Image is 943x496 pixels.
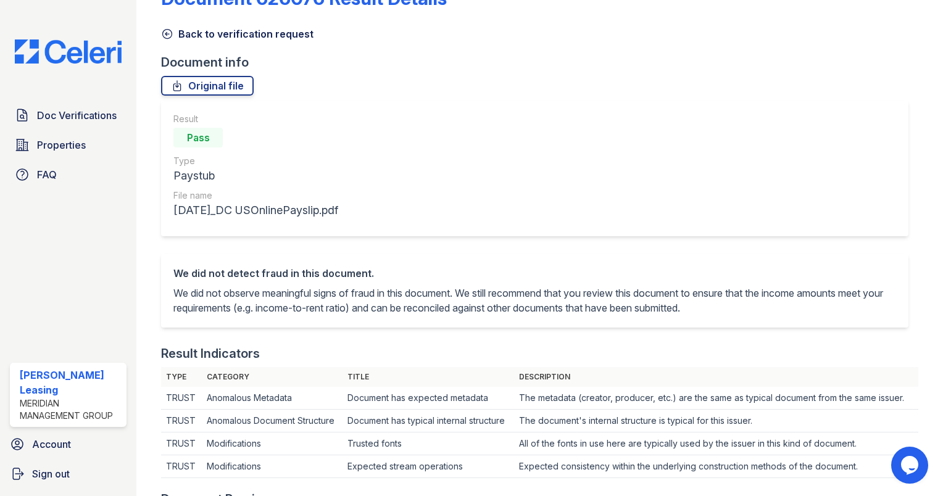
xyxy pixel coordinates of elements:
div: Type [173,155,338,167]
th: Title [343,367,514,387]
div: File name [173,189,338,202]
p: We did not observe meaningful signs of fraud in this document. We still recommend that you review... [173,286,896,315]
td: Expected stream operations [343,455,514,478]
th: Category [202,367,343,387]
td: TRUST [161,455,202,478]
td: TRUST [161,410,202,432]
td: The metadata (creator, producer, etc.) are the same as typical document from the same issuer. [514,387,919,410]
div: Meridian Management Group [20,397,122,422]
div: Pass [173,128,223,147]
div: [DATE]_DC USOnlinePayslip.pdf [173,202,338,219]
div: Paystub [173,167,338,184]
td: Anomalous Document Structure [202,410,343,432]
a: Properties [10,133,127,157]
iframe: chat widget [891,447,931,484]
span: Sign out [32,466,70,481]
td: Document has typical internal structure [343,410,514,432]
div: Document info [161,54,918,71]
td: Trusted fonts [343,432,514,455]
span: FAQ [37,167,57,182]
a: Back to verification request [161,27,314,41]
td: Document has expected metadata [343,387,514,410]
a: Original file [161,76,254,96]
img: CE_Logo_Blue-a8612792a0a2168367f1c8372b55b34899dd931a85d93a1a3d3e32e68fde9ad4.png [5,39,131,64]
span: Properties [37,138,86,152]
a: FAQ [10,162,127,187]
span: Doc Verifications [37,108,117,123]
th: Type [161,367,202,387]
td: Anomalous Metadata [202,387,343,410]
a: Account [5,432,131,457]
th: Description [514,367,919,387]
td: Modifications [202,455,343,478]
td: The document's internal structure is typical for this issuer. [514,410,919,432]
a: Doc Verifications [10,103,127,128]
span: Account [32,437,71,452]
a: Sign out [5,461,131,486]
div: Result Indicators [161,345,260,362]
div: [PERSON_NAME] Leasing [20,368,122,397]
td: Expected consistency within the underlying construction methods of the document. [514,455,919,478]
td: TRUST [161,387,202,410]
div: We did not detect fraud in this document. [173,266,896,281]
td: Modifications [202,432,343,455]
div: Result [173,113,338,125]
td: TRUST [161,432,202,455]
td: All of the fonts in use here are typically used by the issuer in this kind of document. [514,432,919,455]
